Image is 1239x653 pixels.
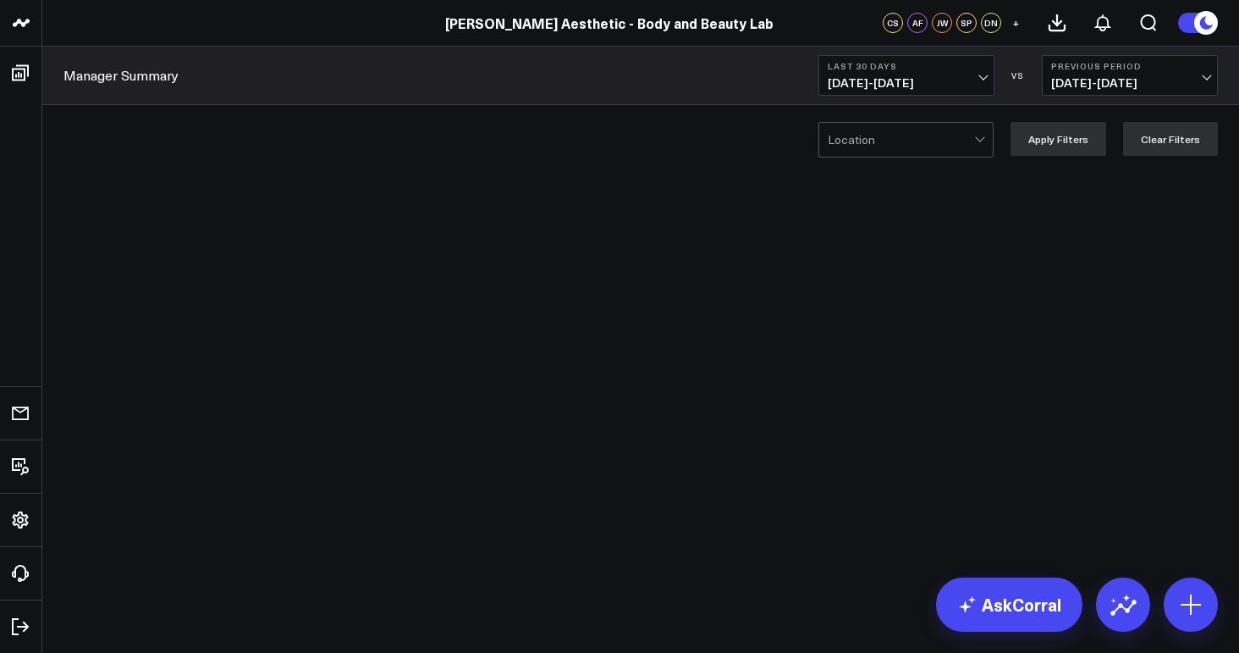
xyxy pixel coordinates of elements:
b: Last 30 Days [828,61,985,71]
button: Clear Filters [1123,122,1218,156]
button: Previous Period[DATE]-[DATE] [1042,55,1218,96]
div: AF [907,13,928,33]
button: Last 30 Days[DATE]-[DATE] [818,55,994,96]
a: Manager Summary [63,66,179,85]
div: DN [981,13,1001,33]
span: [DATE] - [DATE] [828,76,985,90]
div: SP [956,13,977,33]
b: Previous Period [1051,61,1209,71]
button: + [1005,13,1026,33]
span: [DATE] - [DATE] [1051,76,1209,90]
span: + [1012,17,1020,29]
button: Apply Filters [1010,122,1106,156]
div: JW [932,13,952,33]
a: AskCorral [936,578,1082,632]
div: VS [1003,70,1033,80]
div: CS [883,13,903,33]
a: [PERSON_NAME] Aesthetic - Body and Beauty Lab [445,14,774,32]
